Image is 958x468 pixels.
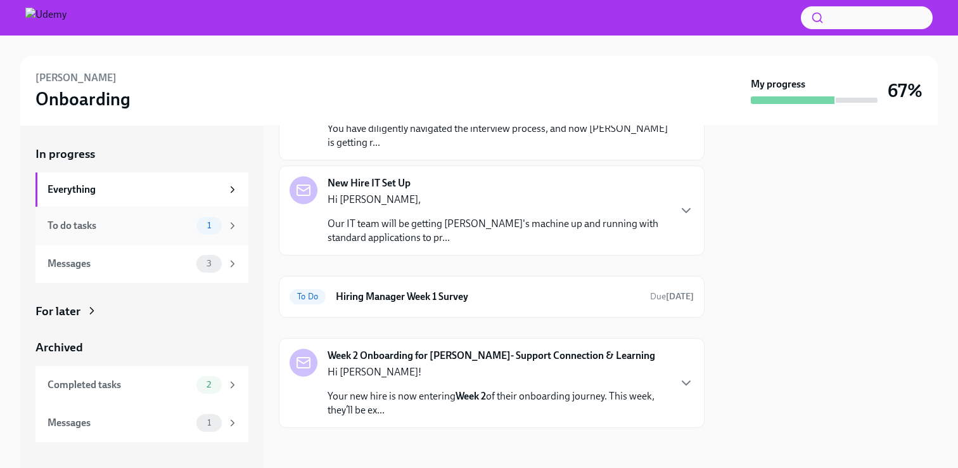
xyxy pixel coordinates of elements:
span: 3 [199,259,219,268]
span: To Do [290,292,326,301]
h3: 67% [888,79,923,102]
strong: New Hire IT Set Up [328,176,411,190]
div: Messages [48,257,191,271]
p: Our IT team will be getting [PERSON_NAME]'s machine up and running with standard applications to ... [328,217,668,245]
span: 1 [200,221,219,230]
a: To do tasks1 [35,207,248,245]
a: To DoHiring Manager Week 1 SurveyDue[DATE] [290,287,694,307]
p: Hi [PERSON_NAME]! [328,365,668,379]
a: Messages1 [35,404,248,442]
a: In progress [35,146,248,162]
p: Your new hire is now entering of their onboarding journey. This week, they’ll be ex... [328,389,668,417]
strong: [DATE] [666,291,694,302]
span: 1 [200,418,219,427]
img: Udemy [25,8,67,28]
strong: My progress [751,77,805,91]
h6: Hiring Manager Week 1 Survey [336,290,640,304]
a: Everything [35,172,248,207]
a: Messages3 [35,245,248,283]
div: Everything [48,183,222,197]
div: Messages [48,416,191,430]
p: Hi [PERSON_NAME], [328,193,668,207]
a: Completed tasks2 [35,366,248,404]
div: For later [35,303,80,320]
a: Archived [35,339,248,356]
h3: Onboarding [35,88,131,110]
span: 2 [199,380,219,389]
h6: [PERSON_NAME] [35,71,117,85]
div: To do tasks [48,219,191,233]
span: Due [650,291,694,302]
strong: Week 2 [456,390,486,402]
span: August 19th, 2025 12:00 [650,290,694,302]
p: You have diligently navigated the interview process, and now [PERSON_NAME] is getting r... [328,122,668,150]
strong: Week 2 Onboarding for [PERSON_NAME]- Support Connection & Learning [328,349,655,363]
a: For later [35,303,248,320]
div: Completed tasks [48,378,191,392]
